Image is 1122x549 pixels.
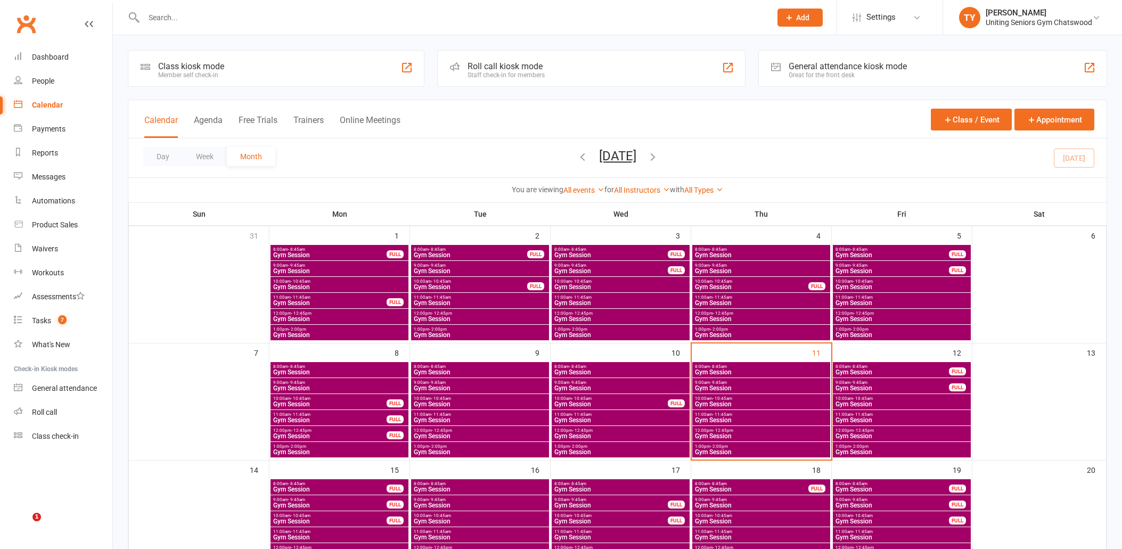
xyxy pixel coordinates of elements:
[288,380,305,385] span: - 9:45am
[835,316,969,322] span: Gym Session
[32,292,85,301] div: Assessments
[816,226,831,244] div: 4
[395,343,410,361] div: 8
[554,268,668,274] span: Gym Session
[14,141,112,165] a: Reports
[14,376,112,400] a: General attendance kiosk mode
[1087,343,1106,361] div: 13
[777,9,823,27] button: Add
[572,295,592,300] span: - 11:45am
[429,263,446,268] span: - 9:45am
[413,316,547,322] span: Gym Session
[32,340,70,349] div: What's New
[694,444,828,449] span: 1:00pm
[554,252,668,258] span: Gym Session
[569,481,586,486] span: - 8:45am
[851,444,869,449] span: - 2:00pm
[713,428,733,433] span: - 12:45pm
[273,279,406,284] span: 10:00am
[429,364,446,369] span: - 8:45am
[835,481,949,486] span: 8:00am
[931,109,1012,130] button: Class / Event
[812,343,831,361] div: 11
[13,11,39,37] a: Clubworx
[710,380,727,385] span: - 9:45am
[273,401,387,407] span: Gym Session
[273,433,387,439] span: Gym Session
[835,263,949,268] span: 9:00am
[410,203,551,225] th: Tue
[812,461,831,478] div: 18
[554,263,668,268] span: 9:00am
[850,481,867,486] span: - 8:45am
[554,247,668,252] span: 8:00am
[14,69,112,93] a: People
[431,295,451,300] span: - 11:45am
[604,185,614,194] strong: for
[710,247,727,252] span: - 8:45am
[291,428,312,433] span: - 12:45pm
[949,266,966,274] div: FULL
[694,311,828,316] span: 12:00pm
[413,263,547,268] span: 9:00am
[572,412,592,417] span: - 11:45am
[710,263,727,268] span: - 9:45am
[14,93,112,117] a: Calendar
[413,300,547,306] span: Gym Session
[288,481,305,486] span: - 8:45am
[554,279,687,284] span: 10:00am
[387,485,404,493] div: FULL
[32,53,69,61] div: Dashboard
[413,428,547,433] span: 12:00pm
[413,396,547,401] span: 10:00am
[957,226,972,244] div: 5
[527,250,544,258] div: FULL
[713,311,733,316] span: - 12:45pm
[14,237,112,261] a: Waivers
[712,396,732,401] span: - 10:45am
[413,311,547,316] span: 12:00pm
[694,412,828,417] span: 11:00am
[227,147,275,166] button: Month
[431,396,451,401] span: - 10:45am
[158,71,224,79] div: Member self check-in
[694,284,809,290] span: Gym Session
[250,226,269,244] div: 31
[694,263,828,268] span: 9:00am
[808,282,825,290] div: FULL
[832,203,972,225] th: Fri
[572,428,593,433] span: - 12:45pm
[273,300,387,306] span: Gym Session
[291,412,310,417] span: - 11:45am
[413,444,547,449] span: 1:00pm
[694,247,828,252] span: 8:00am
[551,203,691,225] th: Wed
[671,461,691,478] div: 17
[273,481,387,486] span: 8:00am
[569,380,586,385] span: - 9:45am
[853,396,873,401] span: - 10:45am
[32,220,78,229] div: Product Sales
[387,399,404,407] div: FULL
[835,444,969,449] span: 1:00pm
[554,401,668,407] span: Gym Session
[554,385,687,391] span: Gym Session
[273,247,387,252] span: 8:00am
[273,364,406,369] span: 8:00am
[668,250,685,258] div: FULL
[144,115,178,138] button: Calendar
[554,428,687,433] span: 12:00pm
[694,401,828,407] span: Gym Session
[531,461,550,478] div: 16
[288,263,305,268] span: - 9:45am
[712,279,732,284] span: - 10:45am
[58,315,67,324] span: 7
[273,252,387,258] span: Gym Session
[390,461,410,478] div: 15
[691,203,832,225] th: Thu
[835,396,969,401] span: 10:00am
[1014,109,1094,130] button: Appointment
[293,115,324,138] button: Trainers
[835,412,969,417] span: 11:00am
[854,311,874,316] span: - 12:45pm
